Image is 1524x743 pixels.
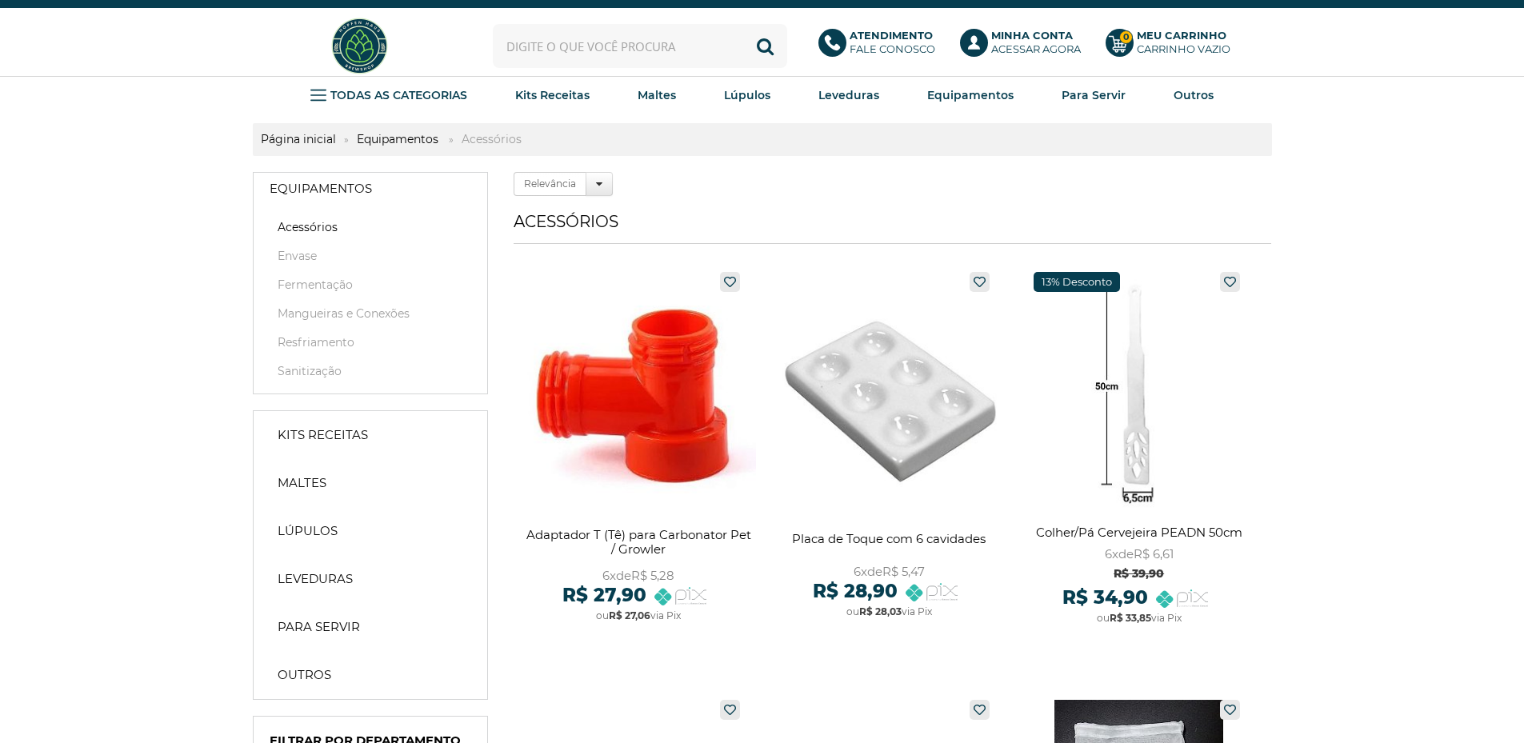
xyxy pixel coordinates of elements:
a: Adaptador T (Tê) para Carbonator Pet / Growler [522,264,756,636]
a: Envase [270,248,471,264]
p: Fale conosco [850,29,935,56]
strong: Outros [1174,88,1214,102]
strong: Kits Receitas [278,427,368,443]
a: AtendimentoFale conosco [818,29,944,64]
a: Minha ContaAcessar agora [960,29,1090,64]
a: Placa de Toque com 6 cavidades [772,264,1006,636]
strong: Lúpulos [724,88,770,102]
strong: Maltes [638,88,676,102]
strong: Leveduras [278,571,353,587]
a: Acessórios [270,219,471,235]
a: Maltes [638,83,676,107]
p: Acessar agora [991,29,1081,56]
a: Colher/Pá Cervejeira PEADN 50cm [1022,264,1256,636]
a: Equipamentos [927,83,1014,107]
a: Resfriamento [270,334,471,350]
img: Hopfen Haus BrewShop [330,16,390,76]
strong: Para Servir [1062,88,1126,102]
strong: Para Servir [278,619,360,635]
strong: Acessórios [454,132,530,146]
a: Outros [1174,83,1214,107]
strong: Equipamentos [927,88,1014,102]
h1: Acessórios [514,212,1271,244]
b: Meu Carrinho [1137,29,1226,42]
a: Maltes [262,467,479,499]
a: Para Servir [1062,83,1126,107]
a: Kits Receitas [515,83,590,107]
a: Lúpulos [262,515,479,547]
b: Atendimento [850,29,933,42]
a: Lúpulos [724,83,770,107]
a: Para Servir [262,611,479,643]
a: Fermentação [270,277,471,293]
strong: Maltes [278,475,326,491]
b: Minha Conta [991,29,1073,42]
strong: Equipamentos [270,181,372,197]
a: Kits Receitas [262,419,479,451]
a: Equipamentos [254,173,487,205]
div: Carrinho Vazio [1137,42,1230,56]
strong: Lúpulos [278,523,338,539]
input: Digite o que você procura [493,24,787,68]
a: Mangueiras e Conexões [270,306,471,322]
button: Buscar [743,24,787,68]
a: Sanitização [270,363,471,379]
a: Leveduras [262,563,479,595]
strong: TODAS AS CATEGORIAS [330,88,467,102]
a: Leveduras [818,83,879,107]
strong: Outros [278,667,331,683]
a: TODAS AS CATEGORIAS [310,83,467,107]
strong: Leveduras [818,88,879,102]
strong: 0 [1119,30,1133,44]
a: Página inicial [253,132,344,146]
strong: Kits Receitas [515,88,590,102]
a: Equipamentos [349,132,446,146]
a: Outros [262,659,479,691]
label: Relevância [514,172,586,196]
